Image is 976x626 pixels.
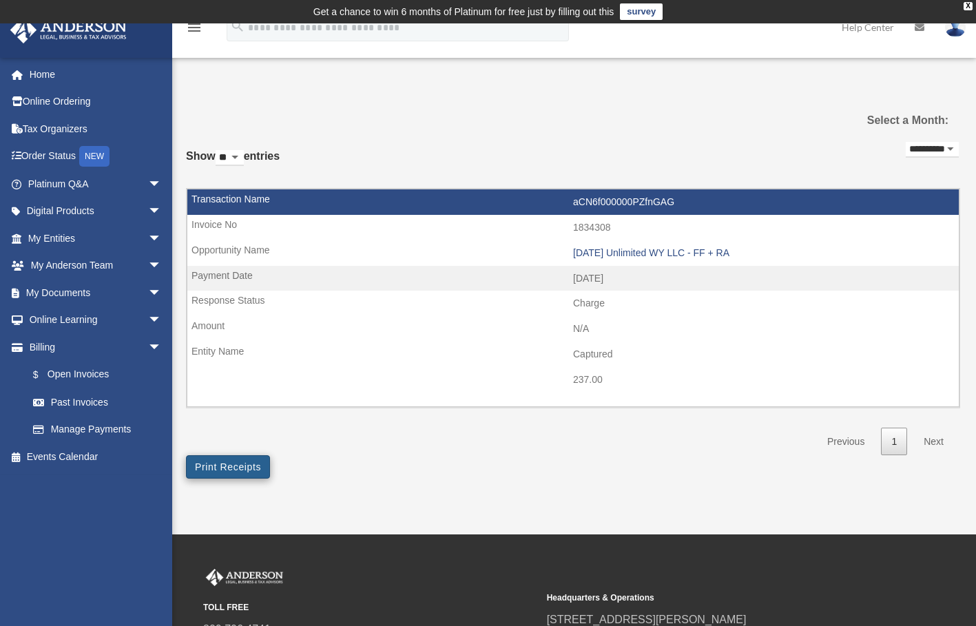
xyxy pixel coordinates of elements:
[10,170,183,198] a: Platinum Q&Aarrow_drop_down
[216,150,244,166] select: Showentries
[41,366,48,384] span: $
[187,291,959,317] td: Charge
[187,266,959,292] td: [DATE]
[945,17,966,37] img: User Pic
[79,146,110,167] div: NEW
[547,614,747,625] a: [STREET_ADDRESS][PERSON_NAME]
[19,361,183,389] a: $Open Invoices
[19,388,176,416] a: Past Invoices
[10,143,183,171] a: Order StatusNEW
[148,333,176,362] span: arrow_drop_down
[148,225,176,253] span: arrow_drop_down
[10,252,183,280] a: My Anderson Teamarrow_drop_down
[186,455,270,479] button: Print Receipts
[881,428,907,456] a: 1
[10,88,183,116] a: Online Ordering
[186,147,280,180] label: Show entries
[10,61,183,88] a: Home
[547,591,881,605] small: Headquarters & Operations
[10,279,183,306] a: My Documentsarrow_drop_down
[913,428,954,456] a: Next
[186,24,203,36] a: menu
[10,306,183,334] a: Online Learningarrow_drop_down
[203,601,537,615] small: TOLL FREE
[19,416,183,444] a: Manage Payments
[230,19,245,34] i: search
[148,198,176,226] span: arrow_drop_down
[148,252,176,280] span: arrow_drop_down
[148,279,176,307] span: arrow_drop_down
[620,3,663,20] a: survey
[187,316,959,342] td: N/A
[6,17,131,43] img: Anderson Advisors Platinum Portal
[187,215,959,241] td: 1834308
[187,367,959,393] td: 237.00
[313,3,614,20] div: Get a chance to win 6 months of Platinum for free just by filling out this
[10,225,183,252] a: My Entitiesarrow_drop_down
[148,306,176,335] span: arrow_drop_down
[964,2,973,10] div: close
[187,342,959,368] td: Captured
[573,247,952,259] div: [DATE] Unlimited WY LLC - FF + RA
[10,198,183,225] a: Digital Productsarrow_drop_down
[203,569,286,587] img: Anderson Advisors Platinum Portal
[10,115,183,143] a: Tax Organizers
[817,428,875,456] a: Previous
[187,189,959,216] td: aCN6f000000PZfnGAG
[186,19,203,36] i: menu
[10,443,183,470] a: Events Calendar
[148,170,176,198] span: arrow_drop_down
[840,111,948,130] label: Select a Month:
[10,333,183,361] a: Billingarrow_drop_down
